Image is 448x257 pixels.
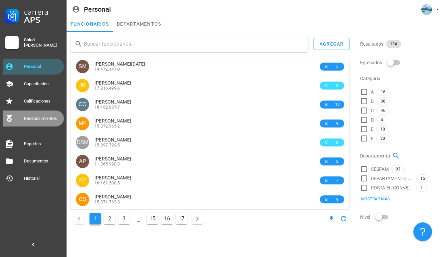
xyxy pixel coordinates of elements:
[95,162,120,166] span: 11.365.920-3
[95,118,131,124] span: [PERSON_NAME]
[76,60,89,73] div: avatar
[176,213,187,224] button: Ir a la página 17
[95,99,131,105] span: [PERSON_NAME]
[360,36,444,52] div: Resultados
[380,135,385,142] span: 20
[76,79,89,92] div: avatar
[335,139,340,146] span: 8
[3,111,64,127] a: Reconocimientos
[24,64,61,69] div: Personal
[95,175,131,180] span: [PERSON_NAME]
[104,213,115,224] button: Ir a la página 2
[118,213,130,224] button: Ir a la página 3
[79,98,87,111] span: CO
[381,98,385,105] span: 38
[76,174,89,187] div: avatar
[324,120,329,127] span: B
[335,196,340,203] span: 9
[360,209,444,225] div: Nivel
[324,82,329,89] span: C
[79,193,86,206] span: CS
[420,184,423,191] span: 7
[24,37,61,48] div: Salud [PERSON_NAME]
[396,165,400,173] span: 93
[79,117,86,130] span: MF
[360,148,444,164] div: Departamento
[357,194,394,204] button: Mostrar más
[24,116,61,121] div: Reconocimientos
[3,93,64,109] a: Calificaciones
[24,8,61,16] div: Carrera
[90,213,101,224] button: Página actual, página 1
[3,136,64,152] a: Reportes
[324,63,329,70] span: B
[76,98,89,111] div: avatar
[24,16,61,24] div: APS
[3,76,64,92] a: Capacitación
[79,174,86,187] span: FP
[371,135,373,142] span: F
[76,136,89,149] div: avatar
[371,98,374,105] span: B
[381,116,383,124] span: 4
[76,155,89,168] div: avatar
[324,158,329,165] span: B
[335,82,340,89] span: 8
[24,81,61,87] div: Capacitación
[79,155,86,168] span: AP
[24,158,61,164] div: Documentos
[24,176,61,181] div: Historial
[133,213,144,224] span: ...
[95,200,120,204] span: 15.871.763-8
[95,124,120,128] span: 15.872.965-2
[95,194,131,199] span: [PERSON_NAME]
[335,120,340,127] span: 9
[335,101,340,108] span: 12
[71,211,206,226] nav: Navegación de paginación
[84,39,303,49] input: Buscar funcionarios…
[324,139,329,146] span: C
[95,105,120,110] span: 18.162.867-7
[79,60,87,73] span: SM
[371,126,373,132] span: E
[3,153,64,169] a: Documentos
[319,41,344,47] div: agregar
[113,16,165,32] a: departamentos
[390,40,397,48] span: 134
[371,184,413,191] span: POSTA EL CONVENTO
[95,67,120,72] span: 14.472.147-0
[67,16,113,32] a: funcionarios
[3,170,64,186] a: Historial
[24,141,61,146] div: Reportes
[192,213,203,224] button: Página siguiente
[381,88,385,96] span: 16
[76,193,89,206] div: avatar
[361,197,390,201] span: Mostrar más
[324,196,329,203] span: B
[420,175,425,182] span: 15
[380,126,385,133] span: 10
[371,107,374,114] span: C
[95,143,120,147] span: 15.397.792-5
[421,4,432,15] div: avatar
[147,213,158,224] button: Ir a la página 15
[79,79,86,92] span: JR
[95,61,145,67] span: [PERSON_NAME][DATE]
[77,136,89,149] span: DSM
[335,177,340,184] span: 7
[314,38,349,50] button: agregar
[324,177,329,184] span: B
[95,181,120,185] span: 16.161.500-5
[3,59,64,75] a: Personal
[76,117,89,130] div: avatar
[371,117,374,123] span: D
[371,166,389,172] span: CESFAM
[335,63,340,70] span: 5
[95,137,131,142] span: [PERSON_NAME]
[95,156,131,161] span: [PERSON_NAME]
[360,71,444,87] div: Categoria
[324,101,329,108] span: B
[95,86,120,91] span: 17.816.499-6
[360,55,444,71] div: Egresados
[161,213,173,224] button: Ir a la página 16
